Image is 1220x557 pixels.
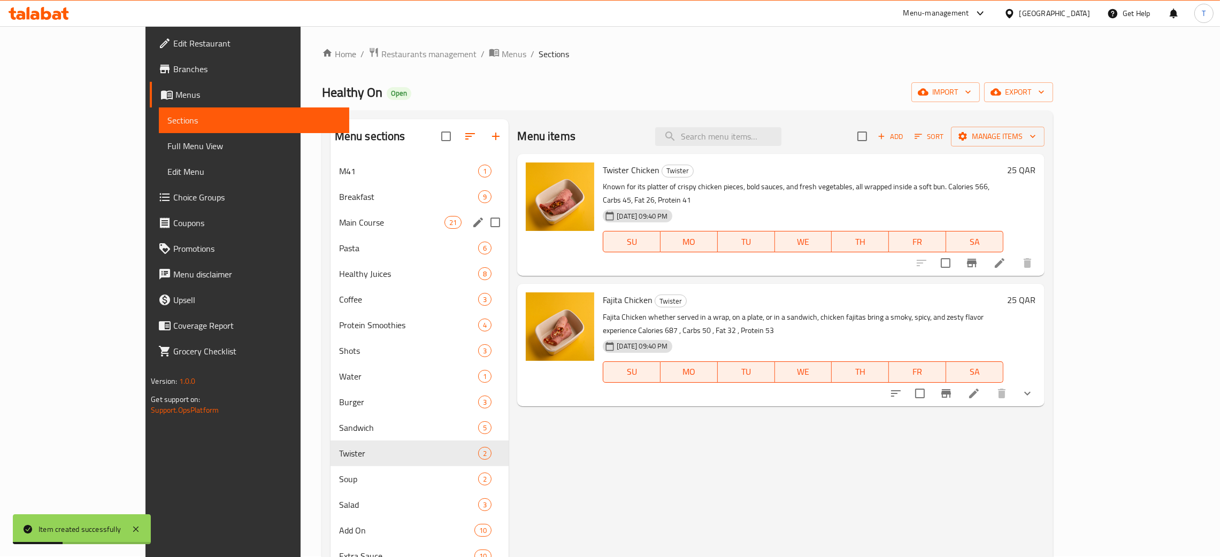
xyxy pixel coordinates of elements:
[526,292,594,361] img: Fajita Chicken
[331,517,509,543] div: Add On10
[478,473,492,485] div: items
[478,396,492,408] div: items
[479,269,491,279] span: 8
[479,500,491,510] span: 3
[150,82,349,107] a: Menus
[903,7,969,20] div: Menu-management
[331,158,509,184] div: M411
[331,389,509,415] div: Burger3
[608,364,656,380] span: SU
[661,231,718,252] button: MO
[478,319,492,331] div: items
[775,231,832,252] button: WE
[331,261,509,287] div: Healthy Juices8
[331,440,509,466] div: Twister2
[478,293,492,306] div: items
[873,128,908,145] button: Add
[479,448,491,459] span: 2
[331,338,509,363] div: Shots3
[444,216,462,229] div: items
[331,466,509,492] div: Soup2
[479,346,491,356] span: 3
[883,381,909,406] button: sort-choices
[331,492,509,517] div: Salad3
[539,48,569,60] span: Sections
[150,313,349,338] a: Coverage Report
[179,374,196,388] span: 1.0.0
[934,252,957,274] span: Select to update
[479,166,491,176] span: 1
[775,361,832,383] button: WE
[968,387,980,400] a: Edit menu item
[387,89,411,98] span: Open
[331,312,509,338] div: Protein Smoothies4
[718,361,775,383] button: TU
[435,125,457,148] span: Select all sections
[893,234,942,250] span: FR
[339,190,479,203] span: Breakfast
[1015,381,1040,406] button: show more
[339,421,479,434] div: Sandwich
[603,180,1003,207] p: Known for its platter of crispy chicken pieces, bold sauces, and fresh vegetables, all wrapped in...
[889,361,946,383] button: FR
[150,184,349,210] a: Choice Groups
[331,210,509,235] div: Main Course21edit
[603,292,653,308] span: Fajita Chicken
[478,370,492,383] div: items
[479,192,491,202] span: 9
[457,123,483,149] span: Sort sections
[960,130,1036,143] span: Manage items
[339,165,479,177] div: M41
[989,381,1015,406] button: delete
[993,257,1006,269] a: Edit menu item
[478,498,492,511] div: items
[1021,387,1034,400] svg: Show Choices
[445,218,461,228] span: 21
[851,125,873,148] span: Select section
[662,165,694,177] div: Twister
[150,56,349,82] a: Branches
[331,184,509,210] div: Breakfast9
[339,396,479,408] span: Burger
[1202,7,1206,19] span: T
[612,211,672,221] span: [DATE] 09:40 PM
[470,214,486,230] button: edit
[876,130,905,143] span: Add
[950,364,999,380] span: SA
[173,37,341,50] span: Edit Restaurant
[339,524,474,537] div: Add On
[173,63,341,75] span: Branches
[331,415,509,440] div: Sandwich5
[662,165,693,177] span: Twister
[489,47,526,61] a: Menus
[331,363,509,389] div: Water1
[339,293,479,306] span: Coffee
[478,447,492,460] div: items
[173,268,341,281] span: Menu disclaimer
[479,397,491,407] span: 3
[159,159,349,184] a: Edit Menu
[159,133,349,159] a: Full Menu View
[531,48,534,60] li: /
[479,320,491,330] span: 4
[478,242,492,254] div: items
[873,128,908,145] span: Add item
[175,88,341,101] span: Menus
[173,216,341,229] span: Coupons
[339,498,479,511] span: Salad
[173,319,341,332] span: Coverage Report
[381,48,477,60] span: Restaurants management
[603,162,659,178] span: Twister Chicken
[993,86,1045,99] span: export
[150,287,349,313] a: Upsell
[836,364,885,380] span: TH
[779,364,828,380] span: WE
[479,243,491,253] span: 6
[950,234,999,250] span: SA
[665,234,713,250] span: MO
[483,123,509,149] button: Add section
[173,242,341,255] span: Promotions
